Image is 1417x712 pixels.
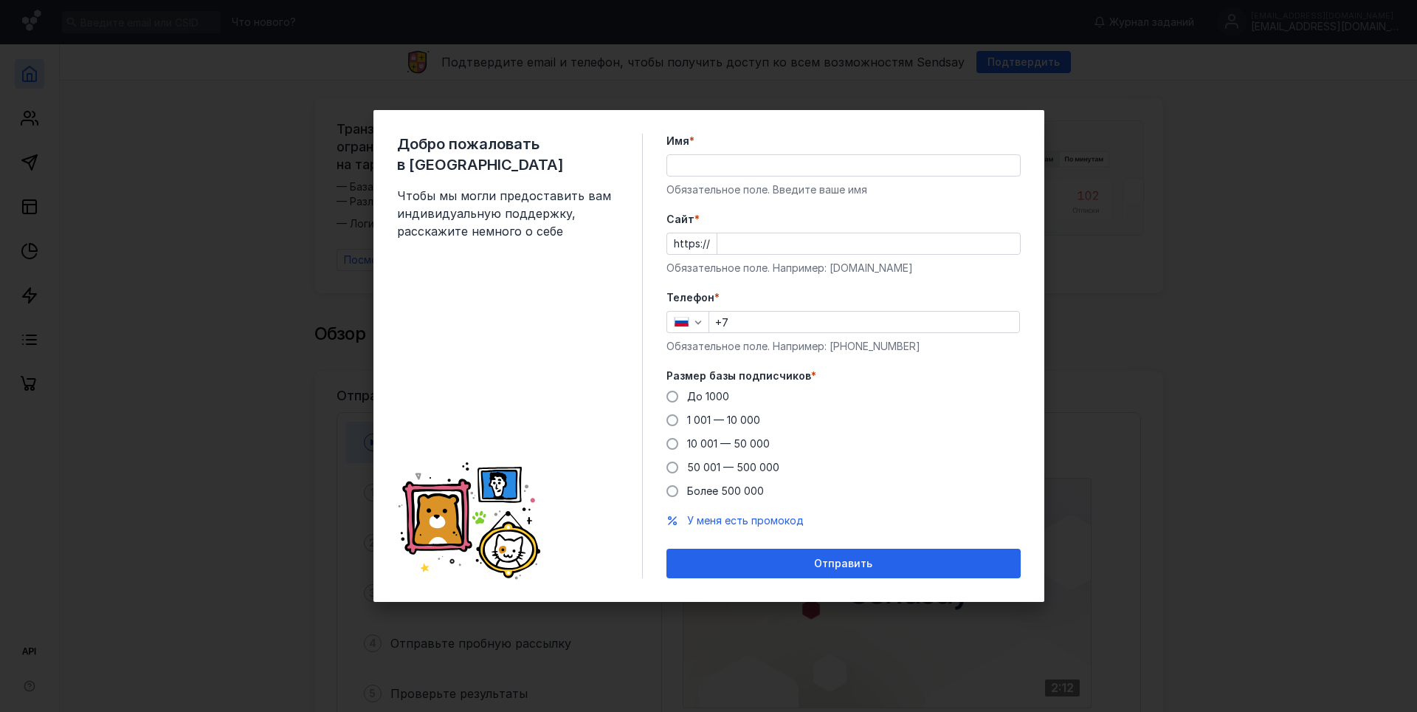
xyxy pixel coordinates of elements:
[687,414,760,426] span: 1 001 — 10 000
[666,369,811,383] span: Размер базы подписчиков
[666,290,714,305] span: Телефон
[666,134,689,148] span: Имя
[397,134,618,175] span: Добро пожаловать в [GEOGRAPHIC_DATA]
[687,390,729,403] span: До 1000
[687,514,804,527] span: У меня есть промокод
[666,549,1021,578] button: Отправить
[687,485,764,497] span: Более 500 000
[666,339,1021,354] div: Обязательное поле. Например: [PHONE_NUMBER]
[687,437,770,450] span: 10 001 — 50 000
[687,513,804,528] button: У меня есть промокод
[666,261,1021,275] div: Обязательное поле. Например: [DOMAIN_NAME]
[397,187,618,240] span: Чтобы мы могли предоставить вам индивидуальную поддержку, расскажите немного о себе
[687,461,779,473] span: 50 001 — 500 000
[666,182,1021,197] div: Обязательное поле. Введите ваше имя
[666,212,694,227] span: Cайт
[814,558,872,570] span: Отправить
